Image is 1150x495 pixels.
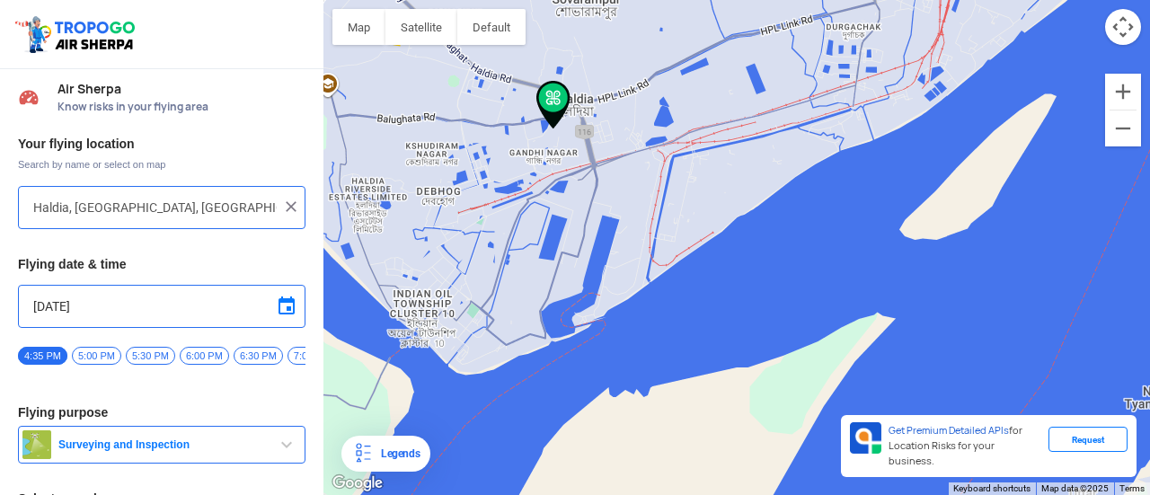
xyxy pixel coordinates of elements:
img: ic_tgdronemaps.svg [13,13,141,55]
span: Air Sherpa [57,82,305,96]
span: 6:00 PM [180,347,229,365]
a: Terms [1119,483,1145,493]
h3: Flying purpose [18,406,305,419]
button: Show street map [332,9,385,45]
span: 5:00 PM [72,347,121,365]
div: for Location Risks for your business. [881,422,1048,470]
button: Surveying and Inspection [18,426,305,464]
button: Zoom in [1105,74,1141,110]
span: Surveying and Inspection [51,438,276,452]
span: Get Premium Detailed APIs [889,424,1009,437]
h3: Your flying location [18,137,305,150]
div: Legends [374,443,420,464]
a: Open this area in Google Maps (opens a new window) [328,472,387,495]
img: ic_close.png [282,198,300,216]
input: Search your flying location [33,197,277,218]
img: Risk Scores [18,86,40,108]
img: Legends [352,443,374,464]
img: Google [328,472,387,495]
button: Show satellite imagery [385,9,457,45]
button: Map camera controls [1105,9,1141,45]
img: Premium APIs [850,422,881,454]
span: 4:35 PM [18,347,67,365]
button: Zoom out [1105,110,1141,146]
span: Search by name or select on map [18,157,305,172]
span: 6:30 PM [234,347,283,365]
span: Map data ©2025 [1041,483,1109,493]
div: Request [1048,427,1128,452]
span: 5:30 PM [126,347,175,365]
h3: Flying date & time [18,258,305,270]
img: survey.png [22,430,51,459]
span: 7:00 PM [287,347,337,365]
span: Know risks in your flying area [57,100,305,114]
input: Select Date [33,296,290,317]
button: Keyboard shortcuts [953,482,1031,495]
